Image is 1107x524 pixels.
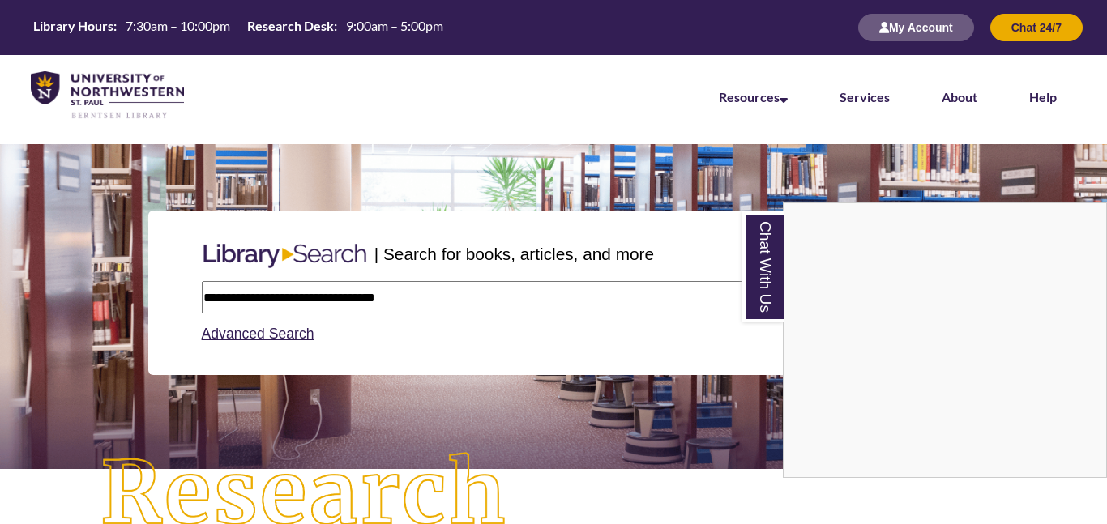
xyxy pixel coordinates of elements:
a: Services [840,89,890,104]
a: About [942,89,977,104]
a: Help [1029,89,1057,104]
a: Chat With Us [742,211,784,322]
div: Chat With Us [783,202,1107,478]
a: Resources [719,89,788,104]
iframe: Chat Widget [784,203,1106,477]
img: UNWSP Library Logo [31,71,184,120]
